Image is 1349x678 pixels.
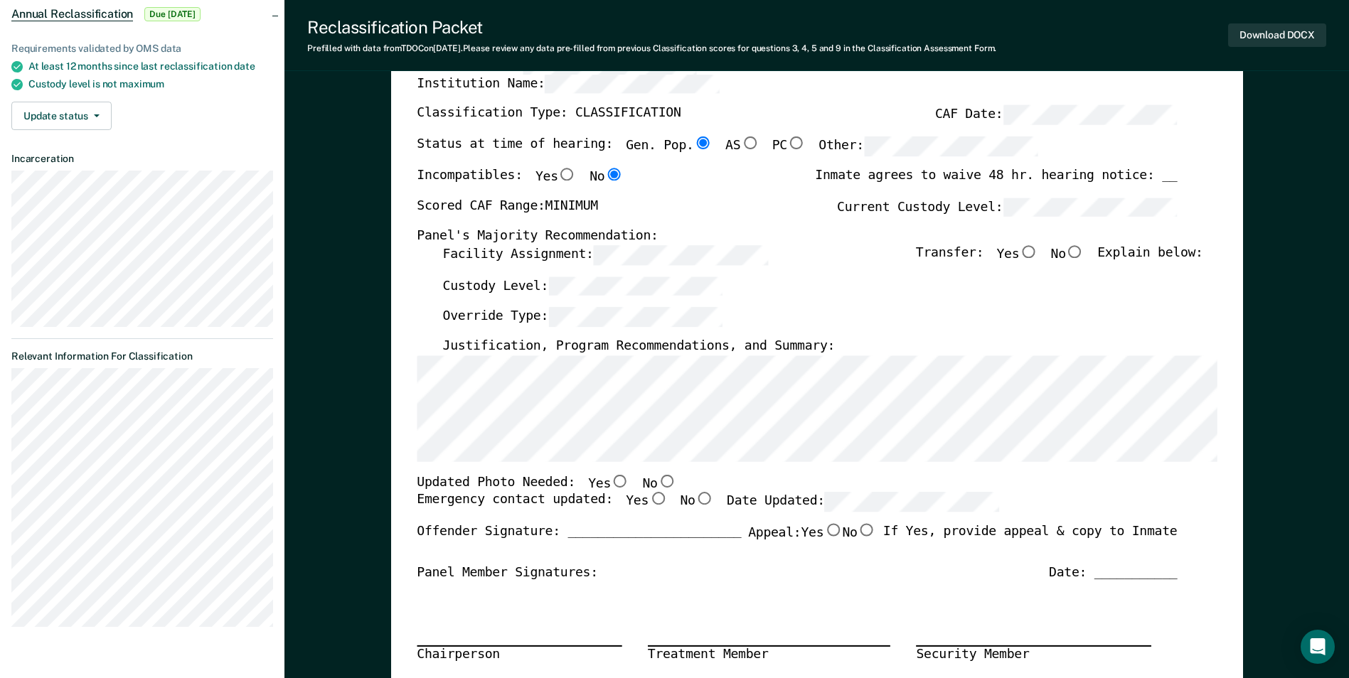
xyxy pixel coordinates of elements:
[417,474,676,493] div: Updated Photo Needed:
[1066,245,1084,258] input: No
[1228,23,1326,47] button: Download DOCX
[307,17,996,38] div: Reclassification Packet
[842,524,875,542] label: No
[1003,198,1177,217] input: Current Custody Level:
[11,350,273,362] dt: Relevant Information For Classification
[787,136,806,149] input: PC
[837,198,1177,217] label: Current Custody Level:
[11,43,273,55] div: Requirements validated by OMS data
[657,474,676,487] input: No
[996,245,1038,265] label: Yes
[417,493,999,524] div: Emergency contact updated:
[1019,245,1038,258] input: Yes
[1301,630,1335,664] div: Open Intercom Messenger
[548,276,723,296] input: Custody Level:
[28,60,273,72] div: At least 12 months since last reclassification
[417,646,622,664] div: Chairperson
[11,102,112,130] button: Update status
[864,136,1038,156] input: Other:
[417,564,598,581] div: Panel Member Signatures:
[417,168,623,198] div: Incompatibles:
[680,493,713,512] label: No
[727,493,999,512] label: Date Updated:
[442,245,767,265] label: Facility Assignment:
[801,524,842,542] label: Yes
[935,106,1177,126] label: CAF Date:
[916,245,1203,276] div: Transfer: Explain below:
[1049,564,1177,581] div: Date: ___________
[1050,245,1084,265] label: No
[442,276,723,296] label: Custody Level:
[648,646,890,664] div: Treatment Member
[417,106,681,126] label: Classification Type: CLASSIFICATION
[748,524,876,554] label: Appeal:
[772,136,805,156] label: PC
[626,493,667,512] label: Yes
[548,308,723,328] input: Override Type:
[823,524,842,537] input: Yes
[417,524,1177,565] div: Offender Signature: _______________________ If Yes, provide appeal & copy to Inmate
[417,136,1038,168] div: Status at time of hearing:
[693,136,712,149] input: Gen. Pop.
[590,168,623,186] label: No
[417,229,1177,246] div: Panel's Majority Recommendation:
[558,168,576,181] input: Yes
[649,493,667,505] input: Yes
[144,7,201,21] span: Due [DATE]
[611,474,629,487] input: Yes
[588,474,629,493] label: Yes
[234,60,255,72] span: date
[604,168,623,181] input: No
[815,168,1177,198] div: Inmate agrees to waive 48 hr. hearing notice: __
[825,493,999,512] input: Date Updated:
[11,153,273,165] dt: Incarceration
[535,168,577,186] label: Yes
[545,75,719,95] input: Institution Name:
[740,136,759,149] input: AS
[725,136,759,156] label: AS
[695,493,713,505] input: No
[442,338,835,355] label: Justification, Program Recommendations, and Summary:
[819,136,1038,156] label: Other:
[442,308,723,328] label: Override Type:
[417,75,719,95] label: Institution Name:
[626,136,713,156] label: Gen. Pop.
[1003,106,1177,126] input: CAF Date:
[28,78,273,90] div: Custody level is not
[307,43,996,53] div: Prefilled with data from TDOC on [DATE] . Please review any data pre-filled from previous Classif...
[119,78,164,90] span: maximum
[857,524,875,537] input: No
[642,474,676,493] label: No
[417,198,598,217] label: Scored CAF Range: MINIMUM
[11,7,133,21] span: Annual Reclassification
[593,245,767,265] input: Facility Assignment:
[916,646,1151,664] div: Security Member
